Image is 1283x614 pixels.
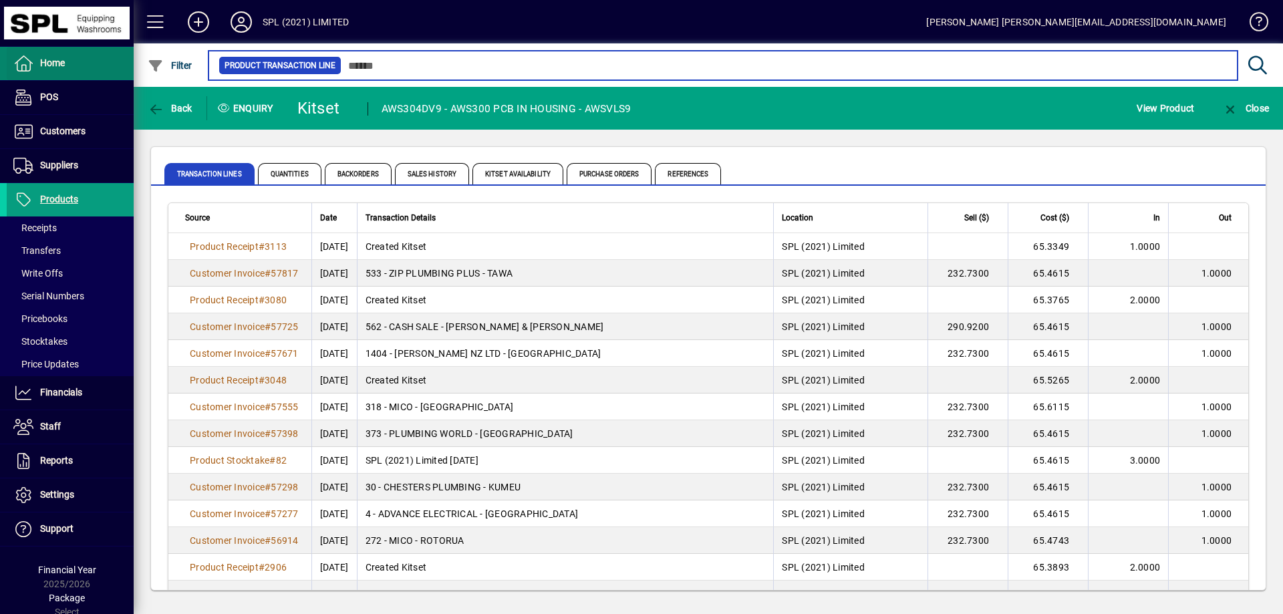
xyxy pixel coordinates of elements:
[1130,295,1161,305] span: 2.0000
[190,508,265,519] span: Customer Invoice
[311,527,357,554] td: [DATE]
[185,346,303,361] a: Customer Invoice#57671
[311,340,357,367] td: [DATE]
[357,394,774,420] td: 318 - MICO - [GEOGRAPHIC_DATA]
[177,10,220,34] button: Add
[164,163,255,184] span: Transaction Lines
[7,115,134,148] a: Customers
[928,500,1008,527] td: 232.7300
[185,587,303,601] a: Customer Invoice#56777
[1008,394,1088,420] td: 65.6115
[190,482,265,492] span: Customer Invoice
[782,241,865,252] span: SPL (2021) Limited
[265,295,287,305] span: 3080
[1201,348,1232,359] span: 1.0000
[1201,535,1232,546] span: 1.0000
[1130,375,1161,386] span: 2.0000
[190,348,265,359] span: Customer Invoice
[357,367,774,394] td: Created Kitset
[185,426,303,441] a: Customer Invoice#57398
[357,554,774,581] td: Created Kitset
[1008,260,1088,287] td: 65.4615
[7,285,134,307] a: Serial Numbers
[366,210,436,225] span: Transaction Details
[265,375,287,386] span: 3048
[1008,367,1088,394] td: 65.5265
[928,420,1008,447] td: 232.7300
[190,268,265,279] span: Customer Invoice
[13,313,67,324] span: Pricebooks
[1201,482,1232,492] span: 1.0000
[357,581,774,607] td: 37 - CHESTERS PLUMBING - TAURANGA
[271,508,298,519] span: 57277
[40,421,61,432] span: Staff
[1008,581,1088,607] td: 60.0043
[311,260,357,287] td: [DATE]
[1008,447,1088,474] td: 65.4615
[1201,268,1232,279] span: 1.0000
[263,11,349,33] div: SPL (2021) LIMITED
[1201,508,1232,519] span: 1.0000
[190,375,259,386] span: Product Receipt
[13,245,61,256] span: Transfers
[190,589,265,599] span: Customer Invoice
[265,562,287,573] span: 2906
[382,98,631,120] div: AWS304DV9 - AWS300 PCB IN HOUSING - AWSVLS9
[1201,589,1232,599] span: 1.0000
[1219,96,1272,120] button: Close
[311,394,357,420] td: [DATE]
[1008,527,1088,554] td: 65.4743
[567,163,652,184] span: Purchase Orders
[1208,96,1283,120] app-page-header-button: Close enquiry
[271,535,298,546] span: 56914
[185,400,303,414] a: Customer Invoice#57555
[144,53,196,78] button: Filter
[357,474,774,500] td: 30 - CHESTERS PLUMBING - KUMEU
[13,359,79,369] span: Price Updates
[782,295,865,305] span: SPL (2021) Limited
[7,239,134,262] a: Transfers
[7,307,134,330] a: Pricebooks
[190,562,259,573] span: Product Receipt
[928,474,1008,500] td: 232.7300
[357,500,774,527] td: 4 - ADVANCE ELECTRICAL - [GEOGRAPHIC_DATA]
[1153,210,1160,225] span: In
[472,163,563,184] span: Kitset Availability
[185,210,303,225] div: Source
[1008,313,1088,340] td: 65.4615
[271,402,298,412] span: 57555
[185,373,291,388] a: Product Receipt#3048
[1137,98,1194,119] span: View Product
[40,57,65,68] span: Home
[148,103,192,114] span: Back
[13,336,67,347] span: Stocktakes
[782,210,813,225] span: Location
[276,455,287,466] span: 82
[311,233,357,260] td: [DATE]
[265,482,271,492] span: #
[1240,3,1266,46] a: Knowledge Base
[311,474,357,500] td: [DATE]
[271,348,298,359] span: 57671
[311,447,357,474] td: [DATE]
[265,241,287,252] span: 3113
[7,149,134,182] a: Suppliers
[928,527,1008,554] td: 232.7300
[40,160,78,170] span: Suppliers
[258,163,321,184] span: Quantities
[7,216,134,239] a: Receipts
[38,565,96,575] span: Financial Year
[40,387,82,398] span: Financials
[395,163,469,184] span: Sales History
[265,321,271,332] span: #
[185,506,303,521] a: Customer Invoice#57277
[40,455,73,466] span: Reports
[928,313,1008,340] td: 290.9200
[928,340,1008,367] td: 232.7300
[311,287,357,313] td: [DATE]
[7,410,134,444] a: Staff
[782,589,865,599] span: SPL (2021) Limited
[265,268,271,279] span: #
[40,92,58,102] span: POS
[49,593,85,603] span: Package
